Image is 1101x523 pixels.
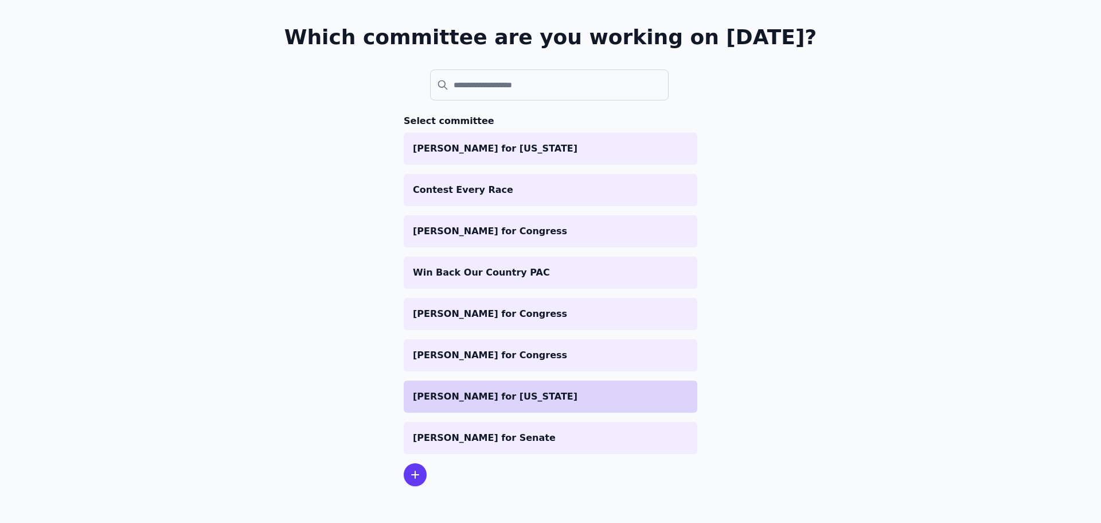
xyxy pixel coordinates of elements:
[413,431,688,445] p: [PERSON_NAME] for Senate
[404,381,697,413] a: [PERSON_NAME] for [US_STATE]
[404,339,697,371] a: [PERSON_NAME] for Congress
[404,174,697,206] a: Contest Every Race
[413,183,688,197] p: Contest Every Race
[404,133,697,165] a: [PERSON_NAME] for [US_STATE]
[413,348,688,362] p: [PERSON_NAME] for Congress
[413,142,688,156] p: [PERSON_NAME] for [US_STATE]
[413,307,688,321] p: [PERSON_NAME] for Congress
[284,26,817,49] h1: Which committee are you working on [DATE]?
[413,390,688,404] p: [PERSON_NAME] for [US_STATE]
[413,266,688,280] p: Win Back Our Country PAC
[404,422,697,454] a: [PERSON_NAME] for Senate
[404,215,697,247] a: [PERSON_NAME] for Congress
[404,257,697,289] a: Win Back Our Country PAC
[404,114,697,128] h3: Select committee
[404,298,697,330] a: [PERSON_NAME] for Congress
[413,224,688,238] p: [PERSON_NAME] for Congress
